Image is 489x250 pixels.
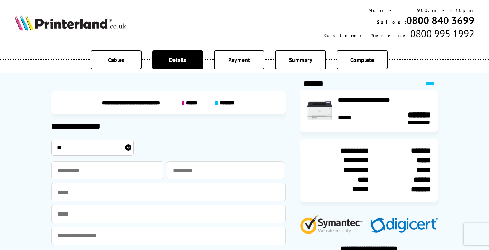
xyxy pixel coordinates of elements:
div: Mon - Fri 9:00am - 5:30pm [324,7,474,14]
span: Details [169,56,186,63]
a: 0800 840 3699 [406,14,474,27]
span: Sales: [377,19,406,25]
span: 0800 995 1992 [410,27,474,40]
img: Printerland Logo [15,15,126,31]
span: Complete [350,56,374,63]
span: Summary [289,56,312,63]
span: Cables [108,56,124,63]
span: Customer Service: [324,32,410,39]
span: Payment [228,56,250,63]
